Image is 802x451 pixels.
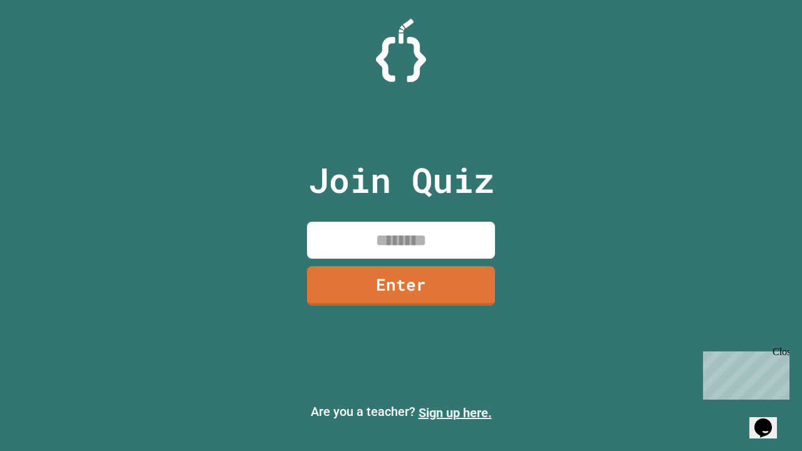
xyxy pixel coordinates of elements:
p: Join Quiz [308,154,494,206]
a: Sign up here. [419,405,492,420]
img: Logo.svg [376,19,426,82]
a: Enter [307,266,495,306]
p: Are you a teacher? [10,402,792,422]
div: Chat with us now!Close [5,5,86,80]
iframe: chat widget [698,346,789,400]
iframe: chat widget [749,401,789,438]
